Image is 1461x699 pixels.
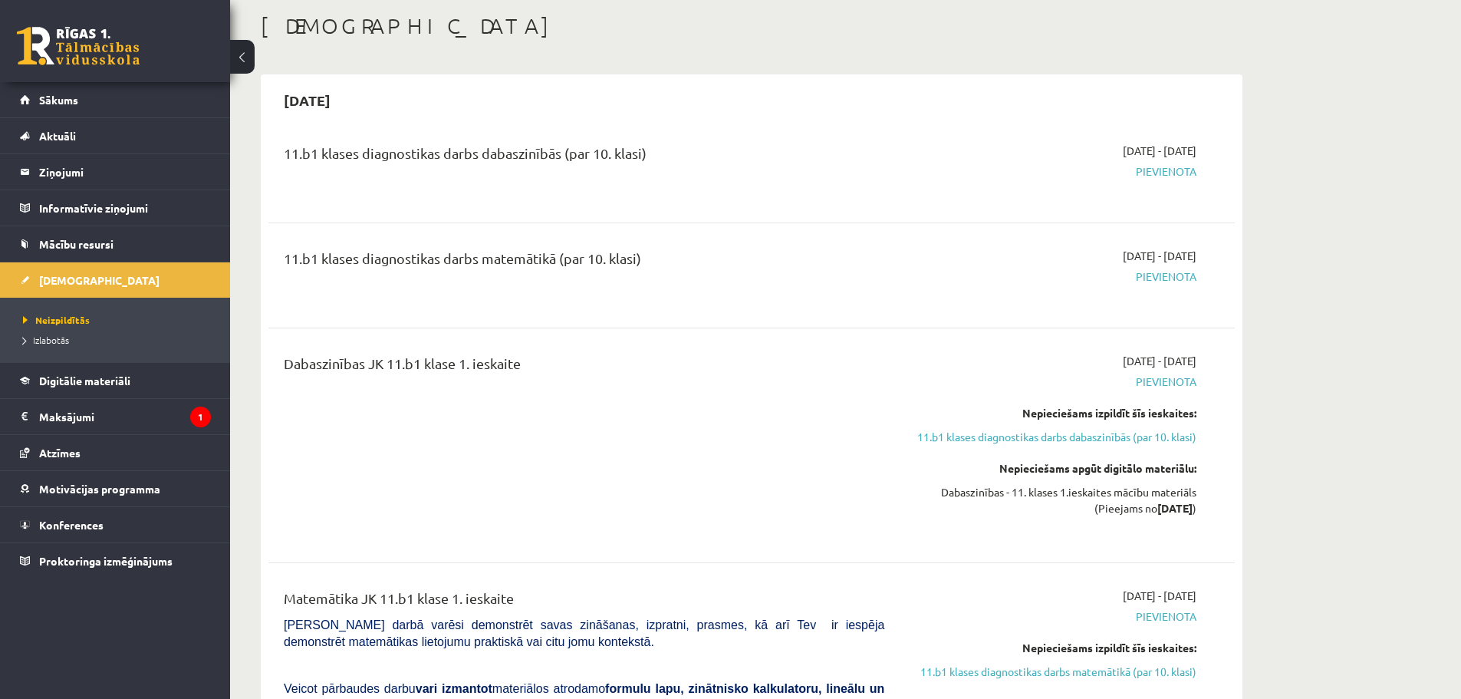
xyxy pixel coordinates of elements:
a: Sākums [20,82,211,117]
a: Konferences [20,507,211,542]
b: vari izmantot [416,682,492,695]
a: Motivācijas programma [20,471,211,506]
span: Aktuāli [39,129,76,143]
span: Pievienota [907,374,1196,390]
a: 11.b1 klases diagnostikas darbs dabaszinībās (par 10. klasi) [907,429,1196,445]
a: Aktuāli [20,118,211,153]
a: Neizpildītās [23,313,215,327]
span: Mācību resursi [39,237,114,251]
span: [DATE] - [DATE] [1123,248,1196,264]
h2: [DATE] [268,82,346,118]
span: Konferences [39,518,104,532]
span: Pievienota [907,269,1196,285]
legend: Informatīvie ziņojumi [39,190,211,226]
a: Izlabotās [23,333,215,347]
legend: Maksājumi [39,399,211,434]
span: [DEMOGRAPHIC_DATA] [39,273,160,287]
a: Mācību resursi [20,226,211,262]
span: Motivācijas programma [39,482,160,496]
div: 11.b1 klases diagnostikas darbs matemātikā (par 10. klasi) [284,248,884,276]
a: Atzīmes [20,435,211,470]
span: Sākums [39,93,78,107]
div: Dabaszinības - 11. klases 1.ieskaites mācību materiāls (Pieejams no ) [907,484,1196,516]
div: Nepieciešams apgūt digitālo materiālu: [907,460,1196,476]
span: Pievienota [907,163,1196,180]
a: 11.b1 klases diagnostikas darbs matemātikā (par 10. klasi) [907,664,1196,680]
span: Digitālie materiāli [39,374,130,387]
div: 11.b1 klases diagnostikas darbs dabaszinībās (par 10. klasi) [284,143,884,171]
div: Dabaszinības JK 11.b1 klase 1. ieskaite [284,353,884,381]
i: 1 [190,407,211,427]
a: Digitālie materiāli [20,363,211,398]
div: Nepieciešams izpildīt šīs ieskaites: [907,405,1196,421]
span: Neizpildītās [23,314,90,326]
span: Pievienota [907,608,1196,625]
span: [DATE] - [DATE] [1123,588,1196,604]
a: Rīgas 1. Tālmācības vidusskola [17,27,140,65]
span: Izlabotās [23,334,69,346]
div: Matemātika JK 11.b1 klase 1. ieskaite [284,588,884,616]
a: Maksājumi1 [20,399,211,434]
div: Nepieciešams izpildīt šīs ieskaites: [907,640,1196,656]
span: [DATE] - [DATE] [1123,353,1196,369]
span: [DATE] - [DATE] [1123,143,1196,159]
a: Ziņojumi [20,154,211,190]
span: [PERSON_NAME] darbā varēsi demonstrēt savas zināšanas, izpratni, prasmes, kā arī Tev ir iespēja d... [284,618,884,648]
a: Informatīvie ziņojumi [20,190,211,226]
a: [DEMOGRAPHIC_DATA] [20,262,211,298]
span: Atzīmes [39,446,81,460]
legend: Ziņojumi [39,154,211,190]
span: Proktoringa izmēģinājums [39,554,173,568]
strong: [DATE] [1157,501,1193,515]
a: Proktoringa izmēģinājums [20,543,211,579]
h1: [DEMOGRAPHIC_DATA] [261,13,1242,39]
